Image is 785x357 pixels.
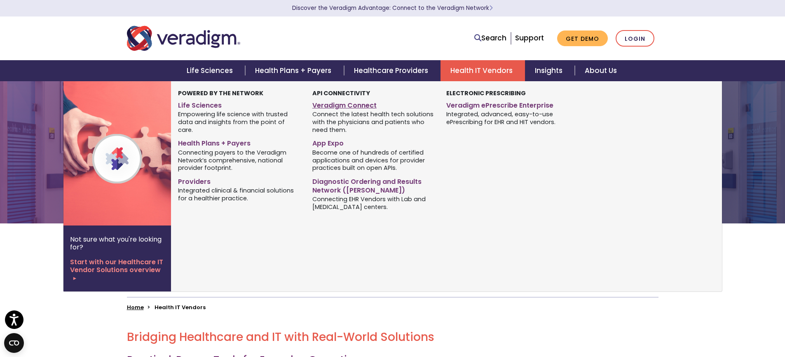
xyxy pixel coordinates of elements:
a: Diagnostic Ordering and Results Network ([PERSON_NAME]) [312,174,434,195]
strong: Electronic Prescribing [446,89,526,97]
span: Empowering life science with trusted data and insights from the point of care. [178,110,300,134]
a: Start with our Healthcare IT Vendor Solutions overview [70,258,164,282]
a: Life Sciences [177,60,245,81]
a: Get Demo [557,31,608,47]
a: Search [474,33,506,44]
img: Veradigm logo [127,25,240,52]
button: Open CMP widget [4,333,24,353]
a: Login [616,30,654,47]
span: Integrated clinical & financial solutions for a healthier practice. [178,186,300,202]
span: Become one of hundreds of certified applications and devices for provider practices built on open... [312,148,434,172]
h2: Bridging Healthcare and IT with Real-World Solutions [127,330,658,344]
a: Discover the Veradigm Advantage: Connect to the Veradigm NetworkLearn More [292,4,493,12]
span: Connecting payers to the Veradigm Network’s comprehensive, national provider footprint. [178,148,300,172]
a: Healthcare Providers [344,60,441,81]
strong: Powered by the Network [178,89,263,97]
img: Veradigm Network [63,81,196,225]
strong: API Connectivity [312,89,370,97]
a: Health IT Vendors [441,60,525,81]
a: Health Plans + Payers [245,60,344,81]
a: Health Plans + Payers [178,136,300,148]
span: Learn More [489,4,493,12]
span: Connect the latest health tech solutions with the physicians and patients who need them. [312,110,434,134]
a: Support [515,33,544,43]
a: Veradigm Connect [312,98,434,110]
span: Connecting EHR Vendors with Lab and [MEDICAL_DATA] centers. [312,195,434,211]
a: Home [127,303,144,311]
a: Insights [525,60,575,81]
a: About Us [575,60,627,81]
a: App Expo [312,136,434,148]
a: Veradigm ePrescribe Enterprise [446,98,568,110]
a: Life Sciences [178,98,300,110]
span: Integrated, advanced, easy-to-use ePrescribing for EHR and HIT vendors. [446,110,568,126]
a: Providers [178,174,300,186]
p: Not sure what you're looking for? [70,235,164,251]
